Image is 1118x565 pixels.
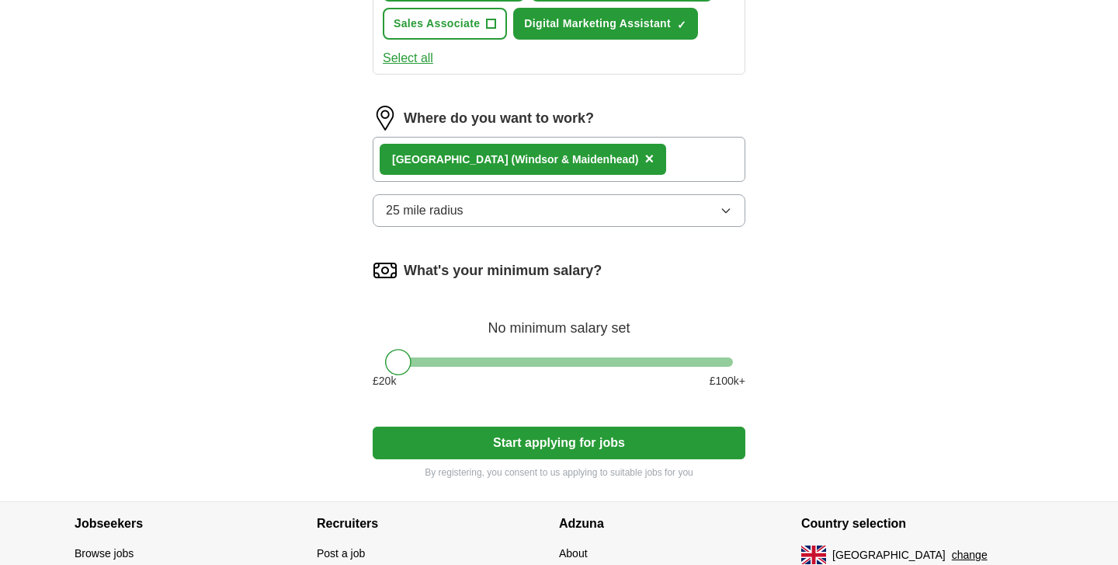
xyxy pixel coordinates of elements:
[75,547,134,560] a: Browse jobs
[511,153,638,166] span: (Windsor & Maidenhead)
[524,16,671,32] span: Digital Marketing Assistant
[373,427,745,459] button: Start applying for jobs
[644,150,654,167] span: ×
[373,373,396,389] span: £ 20 k
[386,201,464,220] span: 25 mile radius
[317,547,365,560] a: Post a job
[383,49,433,68] button: Select all
[383,8,507,40] button: Sales Associate
[513,8,698,40] button: Digital Marketing Assistant✓
[801,546,826,564] img: UK flag
[373,302,745,339] div: No minimum salary set
[952,547,988,563] button: change
[404,108,594,129] label: Where do you want to work?
[832,547,946,563] span: [GEOGRAPHIC_DATA]
[710,373,745,389] span: £ 100 k+
[373,194,745,227] button: 25 mile radius
[373,466,745,480] p: By registering, you consent to us applying to suitable jobs for you
[677,19,686,31] span: ✓
[392,153,509,166] strong: [GEOGRAPHIC_DATA]
[404,260,602,281] label: What's your minimum salary?
[801,502,1043,546] h4: Country selection
[394,16,480,32] span: Sales Associate
[559,547,588,560] a: About
[644,148,654,171] button: ×
[373,106,398,131] img: location.png
[373,258,398,283] img: salary.png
